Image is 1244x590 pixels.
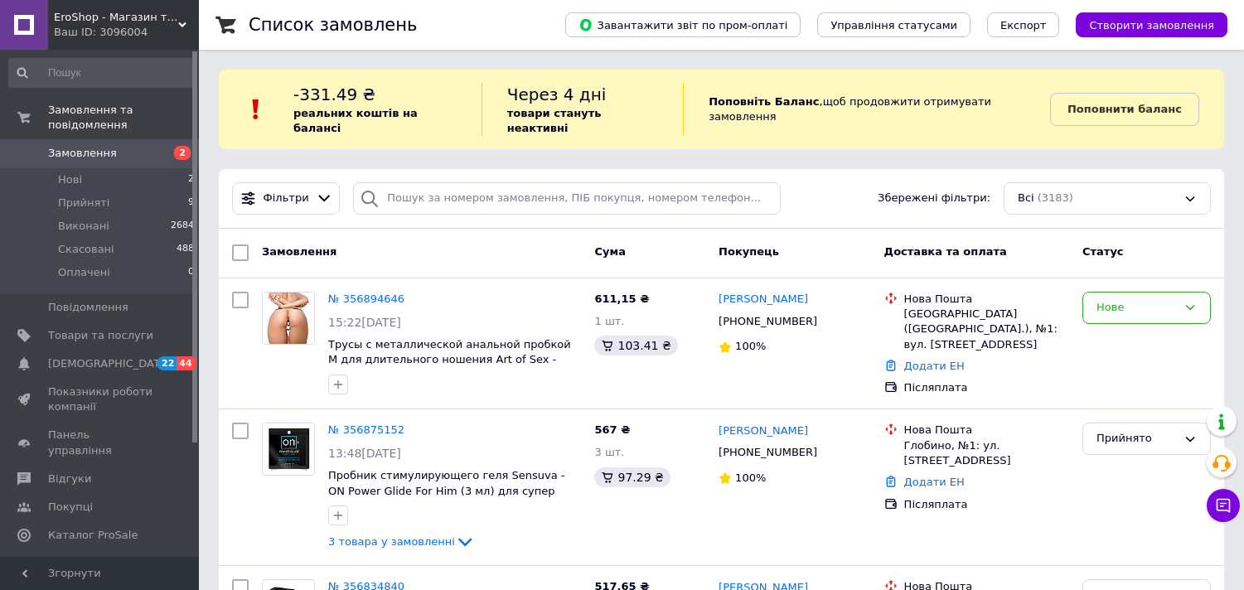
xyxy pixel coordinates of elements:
button: Чат з покупцем [1207,489,1240,522]
h1: Список замовлень [249,15,417,35]
span: Показники роботи компанії [48,384,153,414]
img: Фото товару [263,293,314,344]
div: Ваш ID: 3096004 [54,25,199,40]
span: Панель управління [48,428,153,457]
span: 2684 [171,219,194,234]
span: Статус [1082,245,1124,258]
span: Замовлення [262,245,336,258]
span: Замовлення та повідомлення [48,103,199,133]
a: Поповнити баланс [1050,93,1199,126]
span: Каталог ProSale [48,528,138,543]
span: 3 шт. [594,446,624,458]
a: Трусы с металлической анальной пробкой M для длительного ношения Art of Sex - Rygina, размер XS-2XL [328,338,571,381]
span: 1 шт. [594,315,624,327]
span: 13:48[DATE] [328,447,401,460]
button: Управління статусами [817,12,971,37]
span: EroShop - Магазин товарів для дорослих [54,10,178,25]
b: Поповнити баланс [1067,103,1182,115]
span: [PHONE_NUMBER] [719,315,817,327]
b: реальних коштів на балансі [293,107,418,134]
button: Експорт [987,12,1060,37]
span: 567 ₴ [594,423,630,436]
span: 100% [735,340,766,352]
b: Поповніть Баланс [709,95,819,108]
span: 2 [174,146,191,160]
span: Cума [594,245,625,258]
a: Пробник стимулирующего геля Sensuva - ON Power Glide For Him (3 мл) для супер эрекции (анонимно) [328,469,564,512]
span: 611,15 ₴ [594,293,649,305]
div: , щоб продовжити отримувати замовлення [683,83,1050,136]
span: 9 [188,196,194,210]
a: [PERSON_NAME] [719,292,808,307]
input: Пошук за номером замовлення, ПІБ покупця, номером телефону, Email, номером накладної [353,182,781,215]
span: Замовлення [48,146,117,161]
div: [GEOGRAPHIC_DATA] ([GEOGRAPHIC_DATA].), №1: вул. [STREET_ADDRESS] [904,307,1069,352]
div: Нова Пошта [904,292,1069,307]
span: Повідомлення [48,300,128,315]
span: Експорт [1000,19,1047,31]
span: Прийняті [58,196,109,210]
span: Покупці [48,500,93,515]
button: Завантажити звіт по пром-оплаті [565,12,801,37]
button: Створити замовлення [1076,12,1227,37]
span: Управління статусами [830,19,957,31]
span: 0 [188,265,194,280]
div: Післяплата [904,497,1069,512]
a: Створити замовлення [1059,18,1227,31]
span: Скасовані [58,242,114,257]
span: 100% [735,472,766,484]
a: [PERSON_NAME] [719,423,808,439]
a: Фото товару [262,423,315,476]
span: Створити замовлення [1089,19,1214,31]
span: [DEMOGRAPHIC_DATA] [48,356,171,371]
span: 488 [177,242,194,257]
input: Пошук [8,58,196,88]
div: Нове [1096,299,1177,317]
b: товари стануть неактивні [507,107,602,134]
div: 103.41 ₴ [594,336,677,355]
a: № 356875152 [328,423,404,436]
span: 3 товара у замовленні [328,535,455,548]
a: Додати ЕН [904,476,965,488]
span: Відгуки [48,472,91,486]
span: Покупець [719,245,779,258]
div: Післяплата [904,380,1069,395]
span: (3183) [1038,191,1073,204]
span: [PHONE_NUMBER] [719,446,817,458]
span: Через 4 дні [507,85,607,104]
span: Товари та послуги [48,328,153,343]
span: 15:22[DATE] [328,316,401,329]
div: 97.29 ₴ [594,467,670,487]
a: Додати ЕН [904,360,965,372]
div: Глобино, №1: ул. [STREET_ADDRESS] [904,438,1069,468]
div: Прийнято [1096,430,1177,447]
a: Фото товару [262,292,315,345]
span: 2 [188,172,194,187]
img: :exclamation: [244,97,269,122]
span: Всі [1018,191,1034,206]
a: 3 товара у замовленні [328,535,475,548]
span: Фільтри [264,191,309,206]
span: Виконані [58,219,109,234]
a: № 356894646 [328,293,404,305]
span: -331.49 ₴ [293,85,375,104]
img: Фото товару [263,423,314,475]
span: 22 [157,356,177,370]
span: Оплачені [58,265,110,280]
span: Доставка та оплата [884,245,1007,258]
div: Нова Пошта [904,423,1069,438]
span: Нові [58,172,82,187]
span: Збережені фільтри: [878,191,990,206]
span: Завантажити звіт по пром-оплаті [578,17,787,32]
span: 44 [177,356,196,370]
